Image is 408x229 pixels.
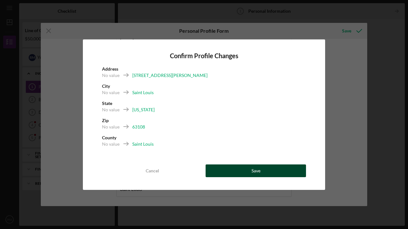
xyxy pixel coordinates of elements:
div: [STREET_ADDRESS][PERSON_NAME] [132,72,208,79]
div: No value [102,141,120,147]
div: Save [251,164,260,177]
div: No value [102,124,120,130]
b: Zip [102,118,109,123]
b: Address [102,66,118,72]
button: Cancel [102,164,202,177]
div: No value [102,72,120,79]
div: Cancel [146,164,159,177]
button: Save [206,164,306,177]
b: State [102,101,112,106]
div: Saint Louis [132,89,154,96]
div: 63108 [132,124,145,130]
div: No value [102,89,120,96]
div: Saint Louis [132,141,154,147]
div: [US_STATE] [132,107,155,113]
div: No value [102,107,120,113]
b: County [102,135,116,140]
b: City [102,83,110,89]
h4: Confirm Profile Changes [102,52,306,59]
